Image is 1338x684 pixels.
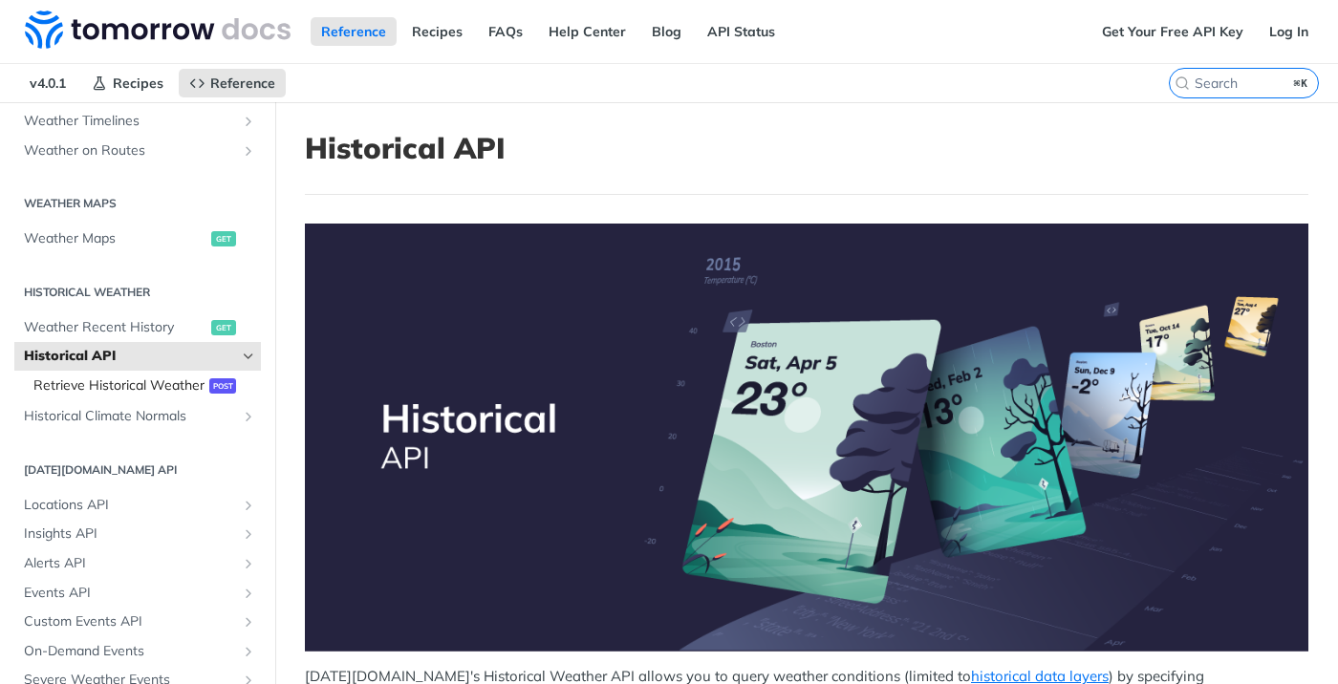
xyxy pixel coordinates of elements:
a: FAQs [478,17,533,46]
a: Insights APIShow subpages for Insights API [14,520,261,548]
button: Show subpages for Locations API [241,498,256,513]
a: Log In [1259,17,1319,46]
span: Retrieve Historical Weather [33,376,205,395]
a: Reference [179,69,286,97]
span: On-Demand Events [24,642,236,661]
img: Historical-API.png [305,224,1308,652]
button: Hide subpages for Historical API [241,349,256,364]
span: Alerts API [24,554,236,573]
button: Show subpages for Weather on Routes [241,143,256,159]
a: On-Demand EventsShow subpages for On-Demand Events [14,637,261,666]
span: Historical Climate Normals [24,407,236,426]
a: Events APIShow subpages for Events API [14,579,261,608]
span: Weather on Routes [24,141,236,160]
span: Custom Events API [24,612,236,631]
button: Show subpages for Custom Events API [241,614,256,630]
a: Weather Mapsget [14,224,261,253]
button: Show subpages for Historical Climate Normals [241,409,256,424]
a: Historical APIHide subpages for Historical API [14,342,261,371]
span: v4.0.1 [19,69,76,97]
span: get [211,320,236,335]
span: Recipes [113,75,163,92]
h2: [DATE][DOMAIN_NAME] API [14,461,261,479]
a: Help Center [538,17,637,46]
a: Blog [641,17,692,46]
a: Weather Recent Historyget [14,313,261,342]
span: Weather Timelines [24,112,236,131]
span: Weather Maps [24,229,206,248]
a: Weather TimelinesShow subpages for Weather Timelines [14,107,261,136]
a: Reference [311,17,397,46]
span: Historical API [24,347,236,366]
span: Expand image [305,224,1308,652]
span: Reference [210,75,275,92]
a: Historical Climate NormalsShow subpages for Historical Climate Normals [14,402,261,431]
a: Retrieve Historical Weatherpost [24,372,261,400]
span: Locations API [24,496,236,515]
span: Weather Recent History [24,318,206,337]
button: Show subpages for Weather Timelines [241,114,256,129]
a: Custom Events APIShow subpages for Custom Events API [14,608,261,636]
button: Show subpages for Events API [241,586,256,601]
a: Get Your Free API Key [1091,17,1254,46]
span: Events API [24,584,236,603]
span: get [211,231,236,246]
kbd: ⌘K [1289,74,1313,93]
a: Locations APIShow subpages for Locations API [14,491,261,520]
button: Show subpages for On-Demand Events [241,644,256,659]
button: Show subpages for Alerts API [241,556,256,571]
a: API Status [697,17,786,46]
a: Alerts APIShow subpages for Alerts API [14,549,261,578]
h2: Weather Maps [14,195,261,212]
a: Weather on RoutesShow subpages for Weather on Routes [14,137,261,165]
a: Recipes [401,17,473,46]
span: Insights API [24,524,236,544]
a: Recipes [81,69,174,97]
span: post [209,378,236,394]
svg: Search [1175,75,1190,91]
img: Tomorrow.io Weather API Docs [25,11,291,49]
h2: Historical Weather [14,284,261,301]
button: Show subpages for Insights API [241,526,256,542]
h1: Historical API [305,131,1308,165]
